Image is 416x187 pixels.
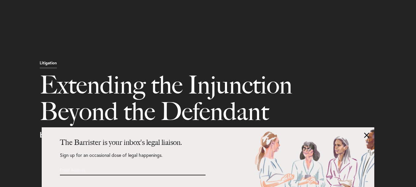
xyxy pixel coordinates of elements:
strong: The Barrister is your inbox's legal liaison. [60,138,182,147]
p: Sign up for an occasional dose of legal happenings. [60,153,206,164]
p: Litigation [40,61,57,68]
p: • [DATE] [40,131,411,139]
input: Email Address [60,164,169,175]
h1: Extending the Injunction Beyond the Defendant [40,72,300,131]
strong: by [PERSON_NAME] [40,130,106,140]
